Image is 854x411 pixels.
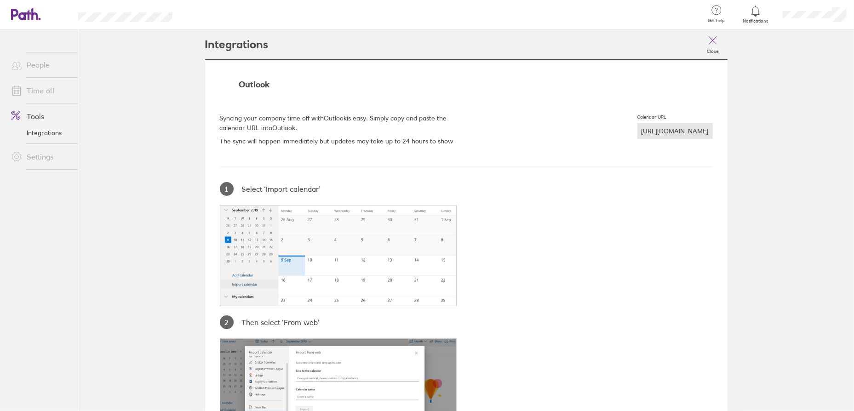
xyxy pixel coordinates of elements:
[220,182,466,196] div: Select ‘Import calendar’
[220,205,457,306] img: outlook-step-1.74369f91.png
[4,126,78,140] a: Integrations
[701,46,724,54] label: Close
[698,30,728,59] a: Close
[4,81,78,100] a: Time off
[205,30,269,59] h2: Integrations
[702,18,732,23] span: Get help
[637,123,713,139] div: [URL][DOMAIN_NAME]
[220,114,465,133] p: Syncing your company time off with Outlook is easy. Simply copy and paste the calendar URL into O...
[637,114,667,120] div: Calendar URL
[220,80,713,90] div: Outlook
[4,56,78,74] a: People
[220,315,466,329] div: Then select ‘From web’
[741,5,771,24] a: Notifications
[4,148,78,166] a: Settings
[4,107,78,126] a: Tools
[220,137,527,146] p: The sync will happen immediately but updates may take up to 24 hours to show
[741,18,771,24] span: Notifications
